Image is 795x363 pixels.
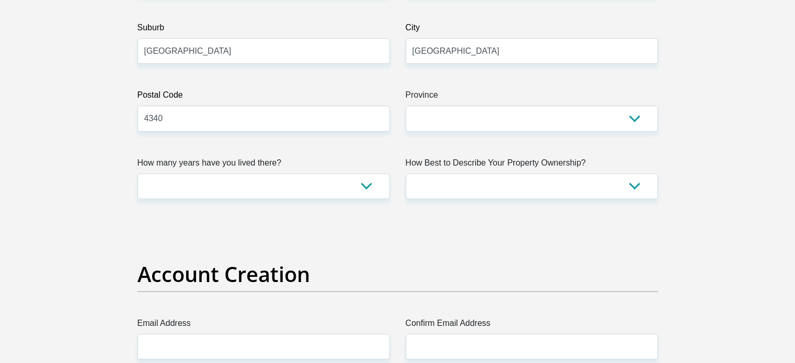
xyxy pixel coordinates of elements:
label: Email Address [137,317,390,334]
label: Postal Code [137,89,390,106]
label: City [406,21,658,38]
input: Confirm Email Address [406,334,658,359]
select: Please Select a Province [406,106,658,131]
label: How many years have you lived there? [137,157,390,173]
label: Province [406,89,658,106]
label: Suburb [137,21,390,38]
select: Please select a value [406,173,658,199]
label: How Best to Describe Your Property Ownership? [406,157,658,173]
input: Postal Code [137,106,390,131]
input: City [406,38,658,64]
h2: Account Creation [137,262,658,287]
label: Confirm Email Address [406,317,658,334]
input: Suburb [137,38,390,64]
select: Please select a value [137,173,390,199]
input: Email Address [137,334,390,359]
